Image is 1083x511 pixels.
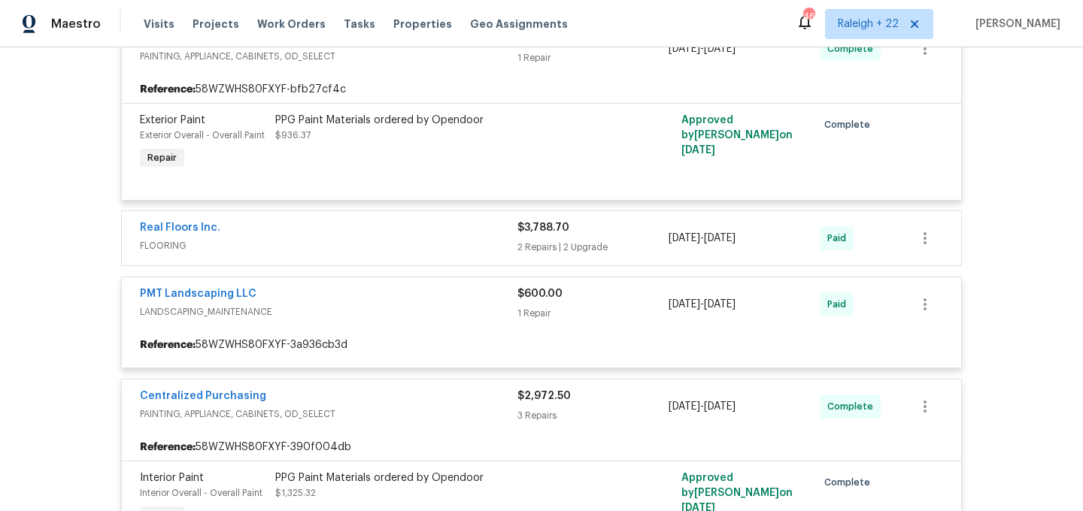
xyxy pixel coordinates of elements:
[470,17,568,32] span: Geo Assignments
[803,9,814,24] div: 463
[193,17,239,32] span: Projects
[393,17,452,32] span: Properties
[144,17,174,32] span: Visits
[344,19,375,29] span: Tasks
[838,17,899,32] span: Raleigh + 22
[257,17,326,32] span: Work Orders
[51,17,101,32] span: Maestro
[969,17,1060,32] span: [PERSON_NAME]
